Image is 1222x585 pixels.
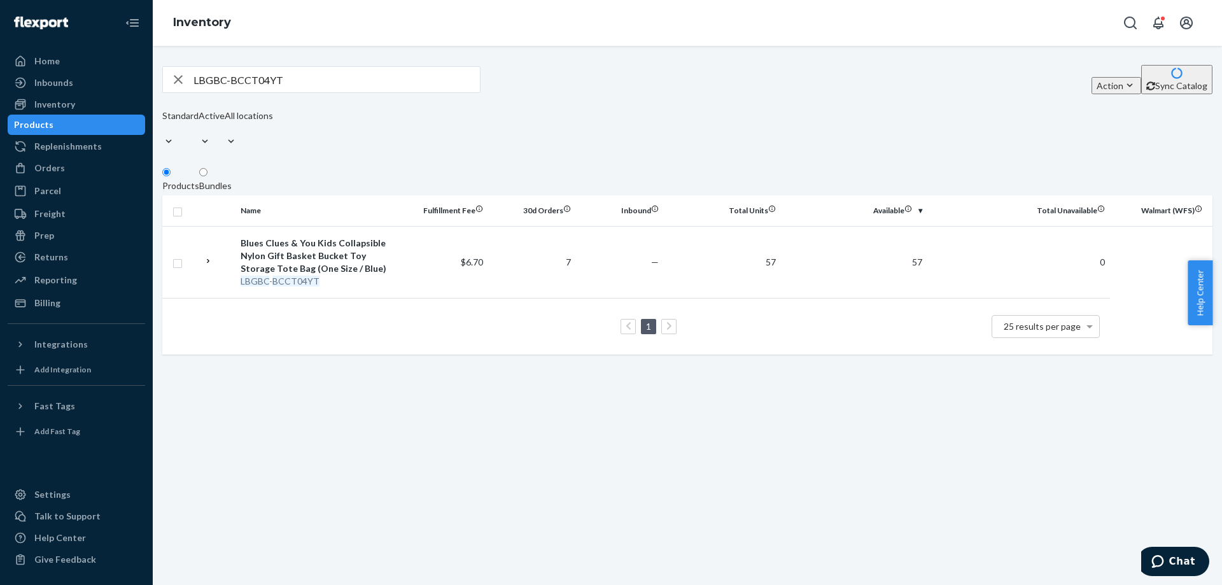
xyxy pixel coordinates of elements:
div: Inventory [34,98,75,111]
span: 57 [912,257,922,267]
th: Total Units [664,195,781,226]
div: Parcel [34,185,61,197]
th: Inbound [576,195,664,226]
button: Sync Catalog [1141,65,1212,94]
input: Products [162,168,171,176]
div: Active [199,109,225,122]
a: Prep [8,225,145,246]
div: All locations [225,109,273,122]
div: Billing [34,297,60,309]
span: — [651,257,659,267]
div: Bundles [199,180,232,192]
a: Help Center [8,528,145,548]
div: Fast Tags [34,400,75,412]
th: Walmart (WFS) [1110,195,1212,226]
div: Give Feedback [34,553,96,566]
div: Returns [34,251,68,264]
button: Action [1092,77,1141,94]
div: Freight [34,208,66,220]
a: Parcel [8,181,145,201]
input: Active [199,122,200,135]
a: Billing [8,293,145,313]
button: Open account menu [1174,10,1199,36]
span: 25 results per page [1004,321,1081,332]
th: 30d Orders [488,195,576,226]
div: Standard [162,109,199,122]
button: Fast Tags [8,396,145,416]
th: Name [235,195,400,226]
a: Add Integration [8,360,145,380]
a: Returns [8,247,145,267]
a: Orders [8,158,145,178]
span: 57 [766,257,776,267]
input: Standard [162,122,164,135]
a: Reporting [8,270,145,290]
div: Inbounds [34,76,73,89]
a: Products [8,115,145,135]
div: Prep [34,229,54,242]
button: Help Center [1188,260,1212,325]
div: Products [162,180,199,192]
td: 7 [488,226,576,298]
input: Bundles [199,168,207,176]
div: Products [14,118,53,131]
a: Home [8,51,145,71]
input: Search inventory by name or sku [193,67,480,92]
div: Blues Clues & You Kids Collapsible Nylon Gift Basket Bucket Toy Storage Tote Bag (One Size / Blue) [241,237,395,275]
th: Fulfillment Fee [400,195,488,226]
a: Freight [8,204,145,224]
a: Settings [8,484,145,505]
div: Talk to Support [34,510,101,523]
button: Integrations [8,334,145,355]
a: Page 1 is your current page [643,321,654,332]
img: Flexport logo [14,17,68,29]
button: Open notifications [1146,10,1171,36]
em: BCCT04YT [272,276,320,286]
th: Total Unavailable [927,195,1110,226]
a: Inventory [173,15,231,29]
ol: breadcrumbs [163,4,241,41]
button: Talk to Support [8,506,145,526]
button: Close Navigation [120,10,145,36]
a: Inventory [8,94,145,115]
button: Give Feedback [8,549,145,570]
div: Reporting [34,274,77,286]
div: Home [34,55,60,67]
th: Available [781,195,927,226]
div: Replenishments [34,140,102,153]
a: Inbounds [8,73,145,93]
div: Orders [34,162,65,174]
a: Replenishments [8,136,145,157]
span: 0 [1100,257,1105,267]
div: Action [1097,79,1136,92]
div: Add Integration [34,364,91,375]
iframe: Opens a widget where you can chat to one of our agents [1141,547,1209,579]
a: Add Fast Tag [8,421,145,442]
div: Add Fast Tag [34,426,80,437]
div: Settings [34,488,71,501]
input: All locations [225,122,226,135]
div: Integrations [34,338,88,351]
span: $6.70 [461,257,483,267]
div: Help Center [34,532,86,544]
button: Open Search Box [1118,10,1143,36]
span: — [1195,257,1202,267]
em: LBGBC [241,276,269,286]
div: - [241,275,395,288]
